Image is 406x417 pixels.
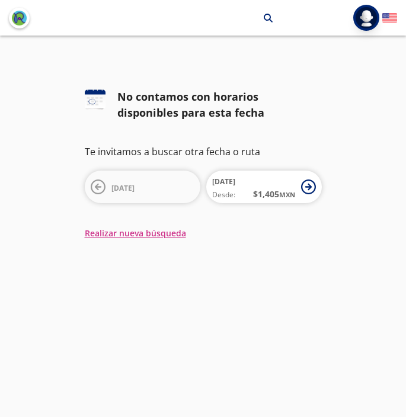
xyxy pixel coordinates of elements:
[85,171,200,203] button: [DATE]
[107,12,191,24] p: [GEOGRAPHIC_DATA]
[206,171,322,203] button: [DATE]Desde:$1,405MXN
[382,11,397,25] button: English
[206,12,255,24] p: Zihuatanejo
[212,177,235,187] span: [DATE]
[253,188,295,200] span: $ 1,405
[85,227,186,239] button: Realizar nueva búsqueda
[111,183,135,193] span: [DATE]
[9,8,30,28] button: back
[117,89,322,121] div: No contamos con horarios disponibles para esta fecha
[353,5,379,31] button: Abrir menú de usuario
[85,145,322,159] p: Te invitamos a buscar otra fecha o ruta
[212,190,235,200] span: Desde:
[279,190,295,199] small: MXN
